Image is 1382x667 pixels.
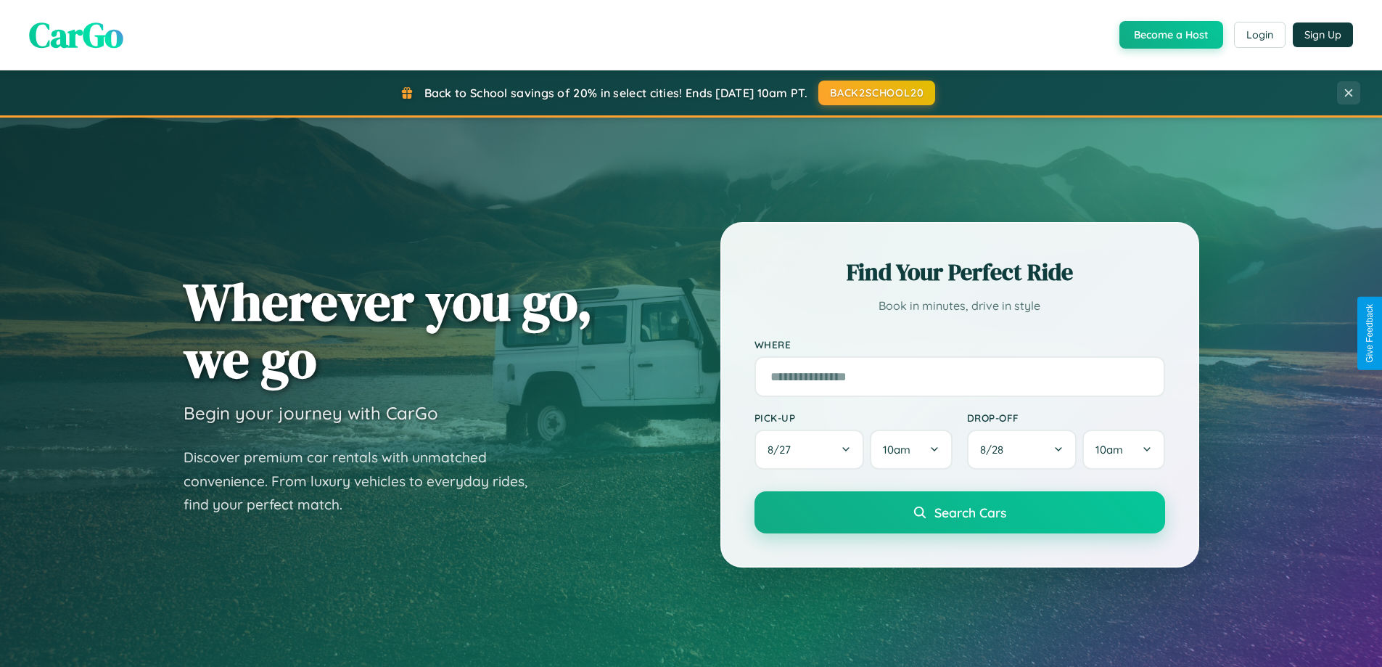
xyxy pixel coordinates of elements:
p: Book in minutes, drive in style [754,295,1165,316]
span: 10am [1095,443,1123,457]
h1: Wherever you go, we go [184,273,593,388]
label: Where [754,338,1165,351]
p: Discover premium car rentals with unmatched convenience. From luxury vehicles to everyday rides, ... [184,446,546,517]
span: Back to School savings of 20% in select cities! Ends [DATE] 10am PT. [424,86,807,100]
h3: Begin your journey with CarGo [184,402,438,424]
button: 8/27 [754,430,865,470]
button: Login [1234,22,1286,48]
label: Pick-up [754,412,953,424]
span: CarGo [29,11,123,59]
span: 10am [883,443,910,457]
h2: Find Your Perfect Ride [754,256,1165,288]
div: Give Feedback [1365,304,1375,363]
button: 8/28 [967,430,1077,470]
span: 8 / 27 [768,443,798,457]
span: Search Cars [934,504,1006,520]
button: 10am [1082,430,1164,470]
button: Become a Host [1119,21,1223,49]
button: BACK2SCHOOL20 [818,81,935,105]
button: 10am [870,430,952,470]
button: Sign Up [1293,22,1353,47]
label: Drop-off [967,412,1165,424]
button: Search Cars [754,491,1165,533]
span: 8 / 28 [980,443,1011,457]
